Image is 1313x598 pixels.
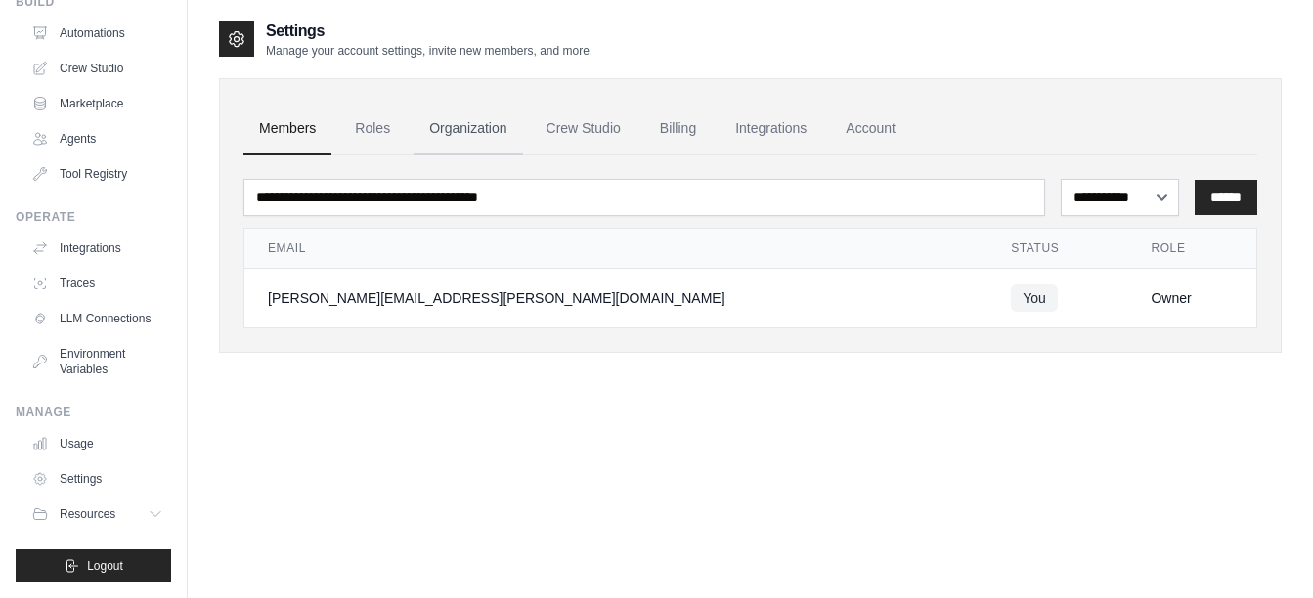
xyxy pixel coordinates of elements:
[23,18,171,49] a: Automations
[268,288,964,308] div: [PERSON_NAME][EMAIL_ADDRESS][PERSON_NAME][DOMAIN_NAME]
[23,88,171,119] a: Marketplace
[1011,284,1058,312] span: You
[16,549,171,582] button: Logout
[87,558,123,574] span: Logout
[23,123,171,154] a: Agents
[266,43,592,59] p: Manage your account settings, invite new members, and more.
[244,229,987,269] th: Email
[23,53,171,84] a: Crew Studio
[266,20,592,43] h2: Settings
[23,428,171,459] a: Usage
[531,103,636,155] a: Crew Studio
[987,229,1127,269] th: Status
[16,209,171,225] div: Operate
[1127,229,1256,269] th: Role
[23,233,171,264] a: Integrations
[830,103,911,155] a: Account
[23,338,171,385] a: Environment Variables
[23,303,171,334] a: LLM Connections
[339,103,406,155] a: Roles
[1151,288,1233,308] div: Owner
[414,103,522,155] a: Organization
[23,498,171,530] button: Resources
[644,103,712,155] a: Billing
[60,506,115,522] span: Resources
[16,405,171,420] div: Manage
[23,463,171,494] a: Settings
[720,103,822,155] a: Integrations
[243,103,331,155] a: Members
[23,268,171,299] a: Traces
[23,158,171,190] a: Tool Registry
